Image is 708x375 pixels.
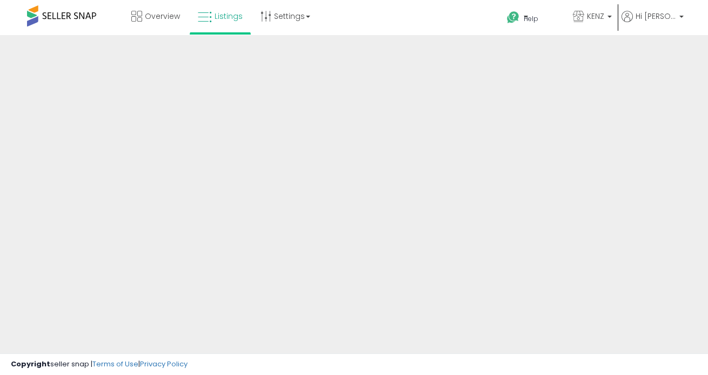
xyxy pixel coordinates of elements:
i: Get Help [506,11,520,24]
a: Help [498,3,563,35]
span: Help [524,14,538,23]
a: Hi [PERSON_NAME] [622,11,684,35]
span: Hi [PERSON_NAME] [636,11,676,22]
span: Overview [145,11,180,22]
strong: Copyright [11,359,50,369]
div: seller snap | | [11,359,188,370]
a: Terms of Use [92,359,138,369]
a: Privacy Policy [140,359,188,369]
span: KENZ [587,11,604,22]
span: Listings [215,11,243,22]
